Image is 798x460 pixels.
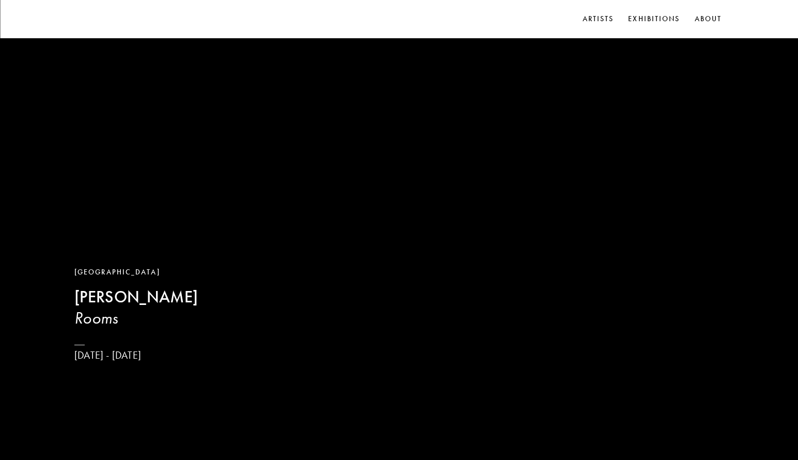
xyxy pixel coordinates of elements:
p: [DATE] - [DATE] [74,349,198,362]
a: [GEOGRAPHIC_DATA][PERSON_NAME]Rooms[DATE] - [DATE] [74,267,198,362]
h3: Rooms [74,308,198,328]
a: About [693,11,724,27]
a: Exhibitions [626,11,682,27]
div: [GEOGRAPHIC_DATA] [74,267,198,278]
a: Artists [581,11,616,27]
b: [PERSON_NAME] [74,287,198,307]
